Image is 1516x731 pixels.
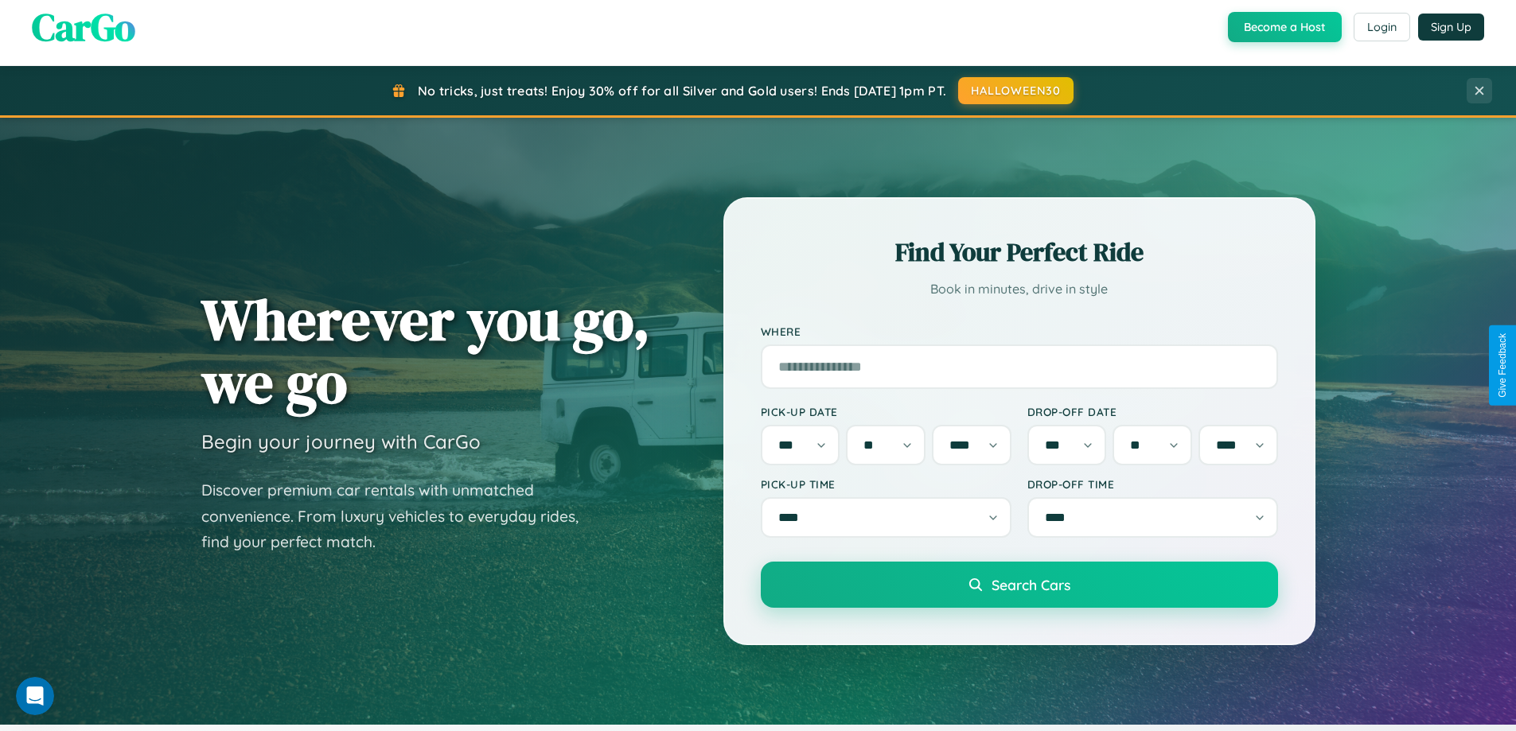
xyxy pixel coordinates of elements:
label: Pick-up Time [761,477,1011,491]
p: Book in minutes, drive in style [761,278,1278,301]
button: HALLOWEEN30 [958,77,1074,104]
button: Become a Host [1228,12,1342,42]
span: No tricks, just treats! Enjoy 30% off for all Silver and Gold users! Ends [DATE] 1pm PT. [418,83,946,99]
label: Drop-off Time [1027,477,1278,491]
label: Drop-off Date [1027,405,1278,418]
button: Login [1354,13,1410,41]
iframe: Intercom live chat [16,677,54,715]
p: Discover premium car rentals with unmatched convenience. From luxury vehicles to everyday rides, ... [201,477,599,555]
button: Sign Up [1418,14,1484,41]
label: Pick-up Date [761,405,1011,418]
h3: Begin your journey with CarGo [201,430,481,453]
span: Search Cars [992,576,1070,593]
label: Where [761,325,1278,338]
span: CarGo [32,1,135,53]
button: Search Cars [761,562,1278,608]
div: Give Feedback [1497,333,1508,398]
h2: Find Your Perfect Ride [761,235,1278,270]
h1: Wherever you go, we go [201,288,650,414]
